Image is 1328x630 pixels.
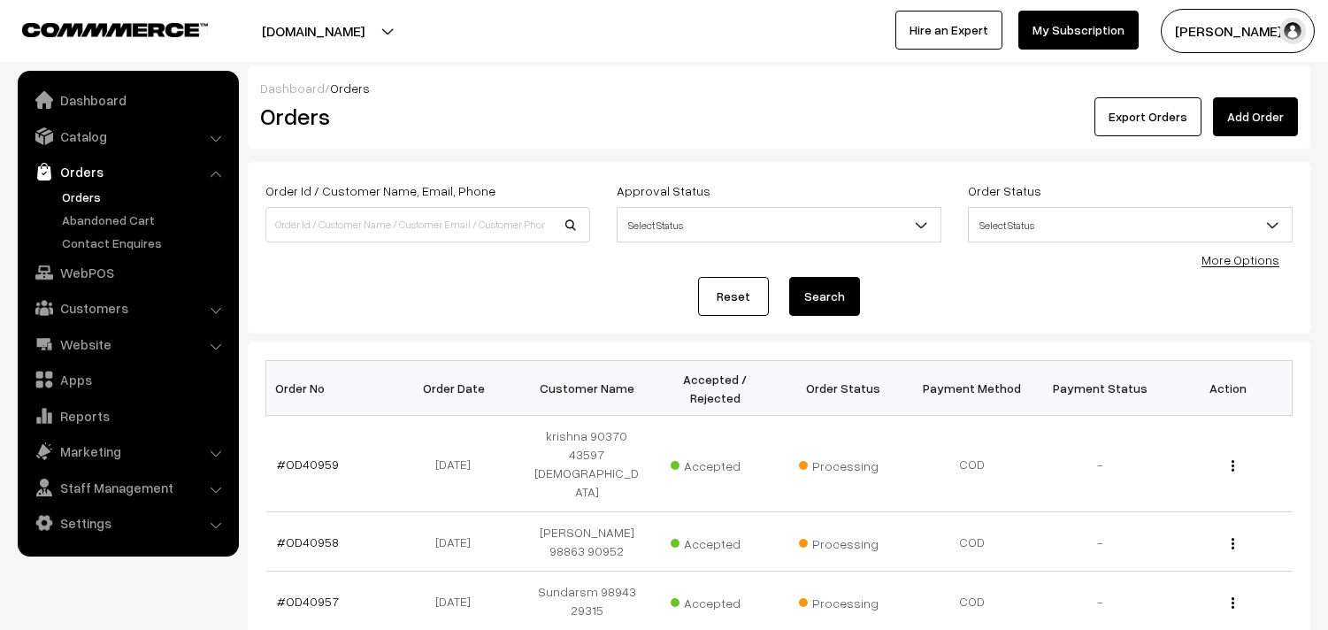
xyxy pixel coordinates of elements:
th: Order Date [395,361,523,416]
a: Orders [22,156,233,188]
span: Processing [799,452,887,475]
a: Contact Enquires [58,234,233,252]
input: Order Id / Customer Name / Customer Email / Customer Phone [265,207,590,242]
h2: Orders [260,103,588,130]
th: Customer Name [523,361,651,416]
button: [DOMAIN_NAME] [200,9,426,53]
a: Orders [58,188,233,206]
a: Dashboard [22,84,233,116]
button: Search [789,277,860,316]
img: user [1279,18,1306,44]
label: Order Id / Customer Name, Email, Phone [265,181,495,200]
img: Menu [1232,538,1234,549]
span: Processing [799,589,887,612]
span: Accepted [671,530,759,553]
img: Menu [1232,460,1234,472]
span: Orders [330,81,370,96]
td: COD [908,512,1036,572]
a: #OD40957 [277,594,339,609]
td: [DATE] [395,416,523,512]
a: Reset [698,277,769,316]
a: Apps [22,364,233,396]
th: Order Status [779,361,908,416]
a: #OD40958 [277,534,339,549]
span: Accepted [671,589,759,612]
a: COMMMERCE [22,18,177,39]
span: Select Status [617,207,941,242]
th: Payment Method [908,361,1036,416]
img: Menu [1232,597,1234,609]
a: Website [22,328,233,360]
a: Dashboard [260,81,325,96]
a: Hire an Expert [895,11,1002,50]
div: / [260,79,1298,97]
a: Settings [22,507,233,539]
td: - [1036,512,1164,572]
span: Select Status [618,210,940,241]
th: Order No [266,361,395,416]
button: Export Orders [1094,97,1201,136]
a: Add Order [1213,97,1298,136]
th: Payment Status [1036,361,1164,416]
span: Accepted [671,452,759,475]
td: krishna 90370 43597 [DEMOGRAPHIC_DATA] [523,416,651,512]
td: COD [908,416,1036,512]
a: Abandoned Cart [58,211,233,229]
span: Select Status [968,207,1293,242]
a: More Options [1201,252,1279,267]
label: Order Status [968,181,1041,200]
button: [PERSON_NAME] s… [1161,9,1315,53]
span: Select Status [969,210,1292,241]
a: My Subscription [1018,11,1139,50]
th: Accepted / Rejected [651,361,779,416]
label: Approval Status [617,181,710,200]
a: Catalog [22,120,233,152]
td: [DATE] [395,512,523,572]
span: Processing [799,530,887,553]
a: Reports [22,400,233,432]
a: Staff Management [22,472,233,503]
td: [PERSON_NAME] 98863 90952 [523,512,651,572]
a: Customers [22,292,233,324]
td: - [1036,416,1164,512]
th: Action [1164,361,1293,416]
a: #OD40959 [277,457,339,472]
img: COMMMERCE [22,23,208,36]
a: WebPOS [22,257,233,288]
a: Marketing [22,435,233,467]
